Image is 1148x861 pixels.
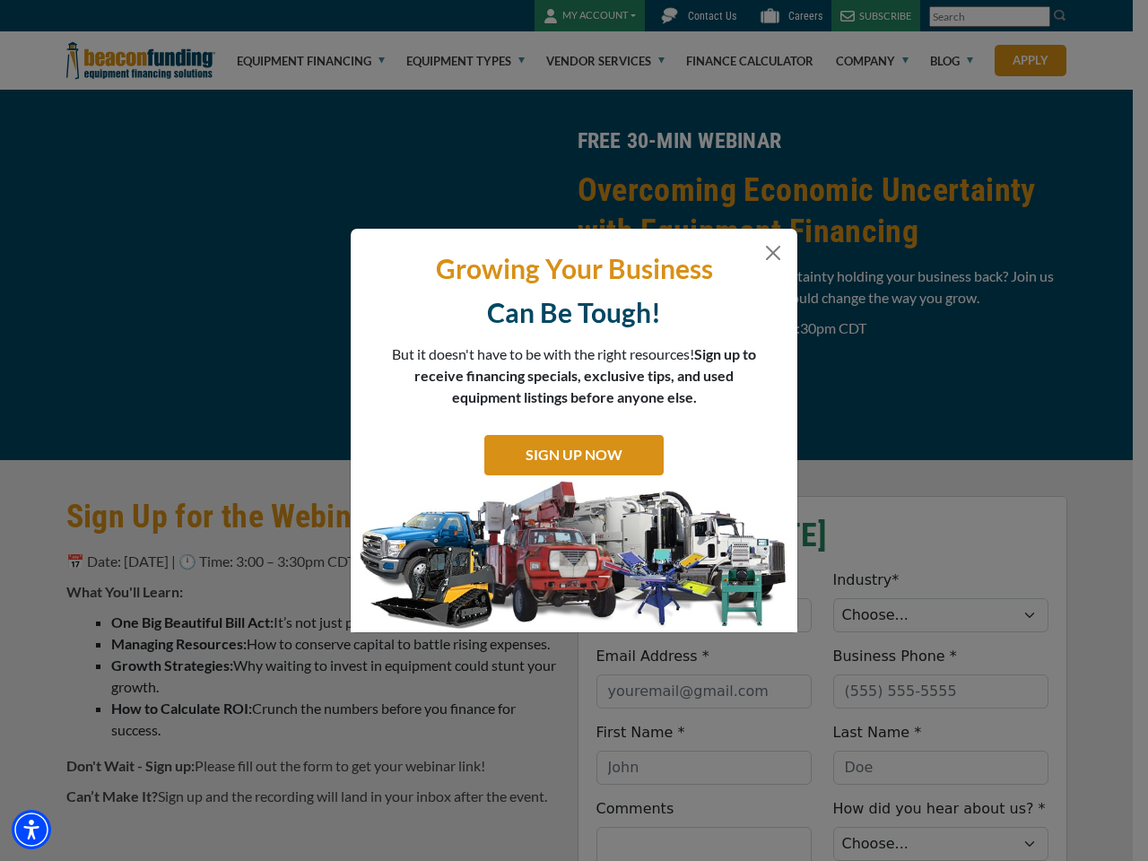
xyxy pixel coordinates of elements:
[12,810,51,849] div: Accessibility Menu
[364,251,784,286] p: Growing Your Business
[364,295,784,330] p: Can Be Tough!
[351,480,797,632] img: subscribe-modal.jpg
[414,345,756,405] span: Sign up to receive financing specials, exclusive tips, and used equipment listings before anyone ...
[391,344,757,408] p: But it doesn't have to be with the right resources!
[484,435,664,475] a: SIGN UP NOW
[762,242,784,264] button: Close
